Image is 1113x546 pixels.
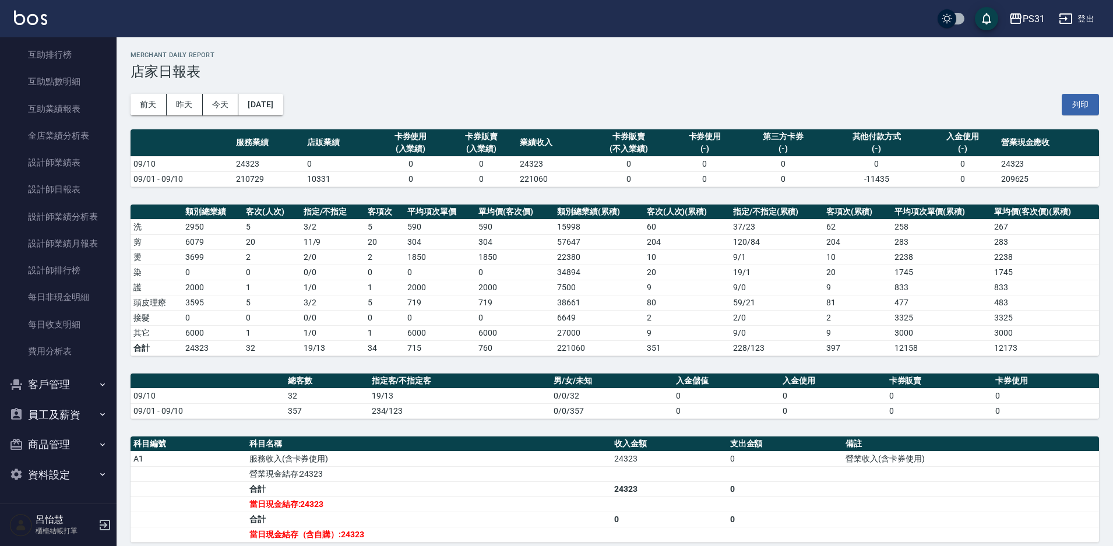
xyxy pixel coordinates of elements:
[5,284,112,311] a: 每日非現金明細
[246,512,611,527] td: 合計
[892,325,992,340] td: 3000
[378,143,443,155] div: (入業績)
[246,496,611,512] td: 當日現金結存:24323
[998,156,1099,171] td: 24323
[243,265,301,280] td: 0
[131,436,1099,543] table: a dense table
[446,156,517,171] td: 0
[886,388,993,403] td: 0
[365,295,404,310] td: 5
[843,436,1099,452] th: 備註
[449,143,514,155] div: (入業績)
[404,340,476,355] td: 715
[301,265,365,280] td: 0 / 0
[365,310,404,325] td: 0
[673,403,780,418] td: 0
[5,338,112,365] a: 費用分析表
[892,249,992,265] td: 2238
[301,325,365,340] td: 1 / 0
[365,234,404,249] td: 20
[551,403,673,418] td: 0/0/357
[182,280,243,295] td: 2000
[644,249,730,265] td: 10
[554,295,643,310] td: 38661
[992,403,1099,418] td: 0
[304,156,375,171] td: 0
[246,466,611,481] td: 營業現金結存:24323
[554,280,643,295] td: 7500
[5,400,112,430] button: 員工及薪資
[476,340,554,355] td: 760
[476,265,554,280] td: 0
[243,310,301,325] td: 0
[369,374,551,389] th: 指定客/不指定客
[301,249,365,265] td: 2 / 0
[611,512,727,527] td: 0
[991,205,1099,220] th: 單均價(客次價)(累積)
[182,249,243,265] td: 3699
[5,96,112,122] a: 互助業績報表
[1023,12,1045,26] div: PS31
[727,451,843,466] td: 0
[5,460,112,490] button: 資料設定
[991,265,1099,280] td: 1745
[554,325,643,340] td: 27000
[404,234,476,249] td: 304
[743,143,823,155] div: (-)
[927,156,998,171] td: 0
[182,340,243,355] td: 24323
[243,234,301,249] td: 20
[182,205,243,220] th: 類別總業績
[5,311,112,338] a: 每日收支明細
[5,149,112,176] a: 設計師業績表
[301,280,365,295] td: 1 / 0
[730,234,823,249] td: 120 / 84
[449,131,514,143] div: 卡券販賣
[780,374,886,389] th: 入金使用
[588,171,670,186] td: 0
[182,295,243,310] td: 3595
[730,325,823,340] td: 9 / 0
[517,156,588,171] td: 24323
[404,265,476,280] td: 0
[131,403,285,418] td: 09/01 - 09/10
[823,219,892,234] td: 62
[517,171,588,186] td: 221060
[5,203,112,230] a: 設計師業績分析表
[14,10,47,25] img: Logo
[476,295,554,310] td: 719
[131,374,1099,419] table: a dense table
[991,234,1099,249] td: 283
[727,436,843,452] th: 支出金額
[131,156,233,171] td: 09/10
[304,129,375,157] th: 店販業績
[823,234,892,249] td: 204
[243,205,301,220] th: 客次(人次)
[365,205,404,220] th: 客項次
[203,94,239,115] button: 今天
[673,374,780,389] th: 入金儲值
[740,171,826,186] td: 0
[554,205,643,220] th: 類別總業績(累積)
[823,340,892,355] td: 397
[591,131,667,143] div: 卡券販賣
[644,219,730,234] td: 60
[611,481,727,496] td: 24323
[823,295,892,310] td: 81
[644,280,730,295] td: 9
[131,51,1099,59] h2: Merchant Daily Report
[730,205,823,220] th: 指定/不指定(累積)
[404,219,476,234] td: 590
[365,219,404,234] td: 5
[301,310,365,325] td: 0 / 0
[365,280,404,295] td: 1
[554,249,643,265] td: 22380
[730,310,823,325] td: 2 / 0
[5,257,112,284] a: 設計師排行榜
[5,369,112,400] button: 客戶管理
[730,219,823,234] td: 37 / 23
[5,429,112,460] button: 商品管理
[131,451,246,466] td: A1
[131,234,182,249] td: 剪
[365,249,404,265] td: 2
